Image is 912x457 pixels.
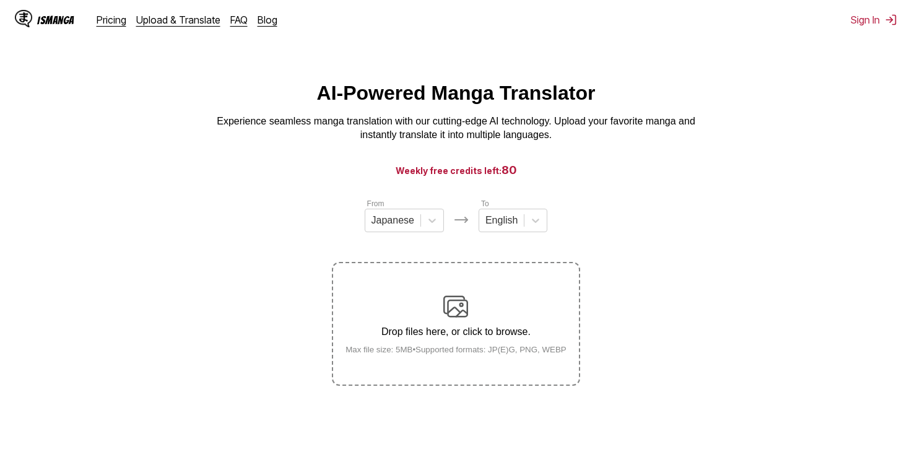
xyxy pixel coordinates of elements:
[317,82,596,105] h1: AI-Powered Manga Translator
[885,14,897,26] img: Sign out
[15,10,32,27] img: IsManga Logo
[851,14,897,26] button: Sign In
[37,14,74,26] div: IsManga
[136,14,220,26] a: Upload & Translate
[454,212,469,227] img: Languages icon
[258,14,277,26] a: Blog
[30,162,882,178] h3: Weekly free credits left:
[97,14,126,26] a: Pricing
[230,14,248,26] a: FAQ
[336,326,576,337] p: Drop files here, or click to browse.
[336,345,576,354] small: Max file size: 5MB • Supported formats: JP(E)G, PNG, WEBP
[209,115,704,142] p: Experience seamless manga translation with our cutting-edge AI technology. Upload your favorite m...
[15,10,97,30] a: IsManga LogoIsManga
[502,163,517,176] span: 80
[481,199,489,208] label: To
[367,199,384,208] label: From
